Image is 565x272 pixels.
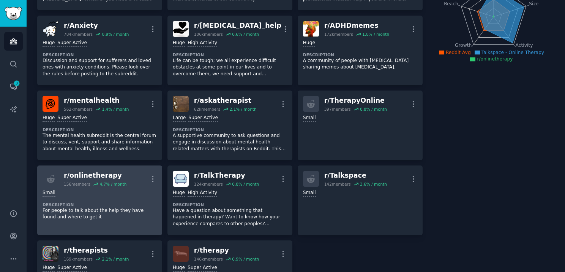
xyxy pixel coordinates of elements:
div: 172k members [324,32,353,37]
div: 784k members [64,32,93,37]
div: 0.9 % / month [102,32,129,37]
div: 0.8 % / month [360,107,387,112]
p: Discussion and support for sufferers and loved ones with anxiety conditions. Please look over the... [43,57,157,78]
div: 142 members [324,181,351,187]
tspan: Size [529,1,538,6]
div: Super Active [188,115,218,122]
div: Huge [43,40,55,47]
dt: Description [43,202,157,207]
span: 3 [13,81,20,86]
div: 106k members [194,32,223,37]
tspan: Growth [455,43,472,48]
img: mentalhealth [43,96,58,112]
tspan: Reach [444,1,458,6]
img: askatherapist [173,96,189,112]
div: Large [173,115,186,122]
div: r/ ADHDmemes [324,21,389,30]
div: 124k members [194,181,223,187]
img: ADHDmemes [303,21,319,37]
div: 3.6 % / month [360,181,387,187]
div: Huge [43,264,55,272]
div: Huge [173,264,185,272]
img: GummySearch logo [5,7,22,20]
img: depression_help [173,21,189,37]
a: askatherapistr/askatherapist62kmembers2.1% / monthLargeSuper ActiveDescriptionA supportive commun... [167,91,292,160]
div: r/ mentalhealth [64,96,129,105]
div: Super Active [57,264,87,272]
span: r/onlinetherapy [477,56,513,62]
img: therapy [173,246,189,262]
a: r/TherapyOnline397members0.8% / monthSmall [298,91,423,160]
p: Have a question about something that happened in therapy? Want to know how your experience compar... [173,207,287,227]
div: 146k members [194,256,223,262]
div: 562k members [64,107,93,112]
div: Super Active [57,40,87,47]
p: The mental health subreddit is the central forum to discuss, vent, support and share information ... [43,132,157,153]
div: Huge [173,189,185,197]
div: Super Active [188,264,217,272]
dt: Description [173,127,287,132]
a: 3 [4,77,23,96]
div: 397 members [324,107,351,112]
div: High Activity [188,189,217,197]
div: Huge [43,115,55,122]
dt: Description [173,52,287,57]
p: For people to talk about the help they have found and where to get it [43,207,157,221]
p: Life can be tough; we all experience difficult obstacles at some point in our lives and to overco... [173,57,287,78]
div: 169k members [64,256,93,262]
div: 0.6 % / month [232,32,259,37]
img: Anxiety [43,21,58,37]
dt: Description [303,52,417,57]
div: High Activity [188,40,217,47]
div: Huge [303,40,315,47]
span: Reddit Avg [446,50,471,55]
a: ADHDmemesr/ADHDmemes172kmembers1.8% / monthHugeDescriptionA community of people with [MEDICAL_DAT... [298,16,423,85]
dt: Description [173,202,287,207]
a: r/onlinetherapy156members4.7% / monthSmallDescriptionFor people to talk about the help they have ... [37,165,162,235]
a: r/Talkspace142members3.6% / monthSmall [298,165,423,235]
div: 2.1 % / month [102,256,129,262]
div: 156 members [64,181,90,187]
p: A community of people with [MEDICAL_DATA] sharing memes about [MEDICAL_DATA]. [303,57,417,71]
div: Super Active [57,115,87,122]
div: r/ askatherapist [194,96,257,105]
div: r/ TherapyOnline [324,96,387,105]
tspan: Activity [515,43,533,48]
div: Small [43,189,55,197]
div: 4.7 % / month [99,181,126,187]
div: r/ therapists [64,246,129,255]
dt: Description [43,52,157,57]
a: Anxietyr/Anxiety784kmembers0.9% / monthHugeSuper ActiveDescriptionDiscussion and support for suff... [37,16,162,85]
div: Small [303,189,316,197]
a: TalkTherapyr/TalkTherapy124kmembers0.8% / monthHugeHigh ActivityDescriptionHave a question about ... [167,165,292,235]
div: 2.1 % / month [230,107,257,112]
div: r/ Talkspace [324,171,387,180]
div: r/ TalkTherapy [194,171,259,180]
a: mentalhealthr/mentalhealth562kmembers1.4% / monthHugeSuper ActiveDescriptionThe mental health sub... [37,91,162,160]
span: Talkspace - Online Therapy [481,50,544,55]
div: r/ onlinetherapy [64,171,126,180]
div: r/ Anxiety [64,21,129,30]
div: 1.4 % / month [102,107,129,112]
div: 62k members [194,107,220,112]
img: TalkTherapy [173,171,189,187]
div: Small [303,115,316,122]
p: A supportive community to ask questions and engage in discussion about mental health-related matt... [173,132,287,153]
a: depression_helpr/[MEDICAL_DATA]_help106kmembers0.6% / monthHugeHigh ActivityDescriptionLife can b... [167,16,292,85]
img: therapists [43,246,58,262]
div: r/ therapy [194,246,259,255]
div: r/ [MEDICAL_DATA]_help [194,21,281,30]
div: Huge [173,40,185,47]
div: 1.8 % / month [362,32,389,37]
div: 0.9 % / month [232,256,259,262]
dt: Description [43,127,157,132]
div: 0.8 % / month [232,181,259,187]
